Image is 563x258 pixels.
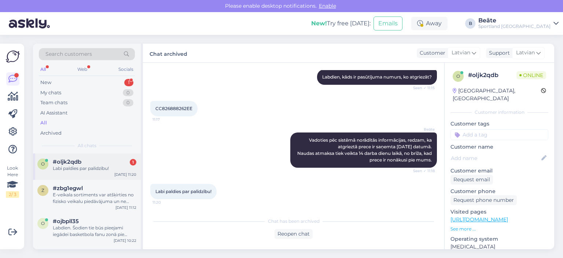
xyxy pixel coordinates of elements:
div: Beāte [478,18,551,23]
span: Vadoties pēc sistēmā norādītās informācijas, redzam, ka atgrieztā prece ir saņemta [DATE] datumā.... [297,137,433,163]
a: [URL][DOMAIN_NAME] [450,216,508,223]
div: Socials [117,65,135,74]
div: 1 [130,159,136,166]
div: [GEOGRAPHIC_DATA], [GEOGRAPHIC_DATA] [453,87,541,102]
span: All chats [78,142,96,149]
div: 0 [123,99,133,106]
p: Customer phone [450,188,548,195]
div: Team chats [40,99,67,106]
div: New [40,79,51,86]
span: Latvian [516,49,535,57]
span: Latvian [452,49,470,57]
div: E-veikala sortiments var atšķirties no fizisko veikalu piedāvājuma un ne vienmēr ir pieejami visi... [53,192,136,205]
div: [DATE] 11:12 [115,205,136,210]
p: Operating system [450,235,548,243]
div: Web [76,65,89,74]
div: Archived [40,130,62,137]
p: [MEDICAL_DATA] [450,243,548,251]
div: [DATE] 10:22 [114,238,136,243]
span: Enable [317,3,338,9]
a: BeāteSportland [GEOGRAPHIC_DATA] [478,18,559,29]
div: Customer [417,49,445,57]
div: Labdien. Šodien tie būs pieejami iegādei basketbola fanu zonā pie [GEOGRAPHIC_DATA]. [53,225,136,238]
div: All [40,119,47,127]
div: B [465,18,475,29]
p: Customer name [450,143,548,151]
span: #oljk2qdb [53,159,81,165]
div: Reopen chat [275,229,313,239]
div: [DATE] 11:20 [114,172,136,177]
p: Visited pages [450,208,548,216]
p: Customer tags [450,120,548,128]
div: # oljk2qdb [468,71,516,80]
span: o [41,221,45,226]
span: Labdien, kāds ir pasūtījuma numurs, ko atgriezāt? [322,74,432,80]
span: Labi paldies par palīdzību! [155,189,211,194]
span: Online [516,71,546,79]
span: o [456,73,460,79]
span: Seen ✓ 11:18 [407,168,435,174]
div: Support [486,49,510,57]
div: Request email [450,175,493,185]
div: Customer information [450,109,548,116]
div: Request phone number [450,195,517,205]
div: Try free [DATE]: [311,19,371,28]
input: Add name [451,154,540,162]
div: 0 [123,89,133,97]
div: Look Here [6,165,19,198]
span: Search customers [45,50,92,58]
span: Chat has been archived [268,218,320,225]
div: Labi paldies par palīdzību! [53,165,136,172]
span: #ojbpll35 [53,218,79,225]
span: o [41,161,45,167]
div: Sportland [GEOGRAPHIC_DATA] [478,23,551,29]
input: Add a tag [450,129,548,140]
b: New! [311,20,327,27]
button: Emails [374,17,402,30]
div: 2 / 3 [6,191,19,198]
span: Beāte [407,127,435,132]
span: CC826888262EE [155,106,192,111]
span: 11:20 [152,200,180,205]
span: 11:17 [152,117,180,122]
div: My chats [40,89,61,97]
p: Customer email [450,167,548,175]
div: All [39,65,47,74]
div: 1 [124,79,133,86]
img: Askly Logo [6,50,20,63]
span: Seen ✓ 11:15 [407,85,435,91]
div: Away [411,17,448,30]
label: Chat archived [150,48,187,58]
div: AI Assistant [40,109,67,117]
span: z [41,188,44,193]
span: #zbg1egwl [53,185,83,192]
p: See more ... [450,226,548,232]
